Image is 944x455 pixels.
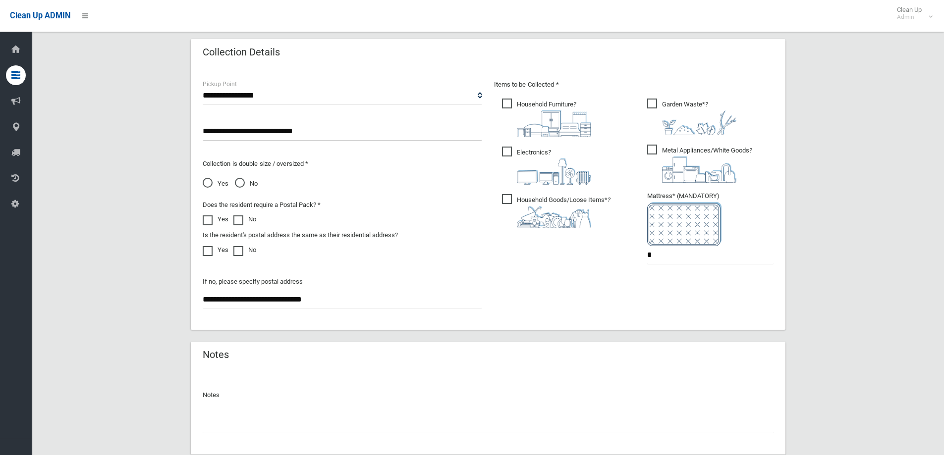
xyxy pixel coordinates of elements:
[494,79,774,91] p: Items to be Collected *
[10,11,70,20] span: Clean Up ADMIN
[203,389,774,401] p: Notes
[517,149,591,185] i: ?
[233,213,256,225] label: No
[502,194,611,228] span: Household Goods/Loose Items*
[235,178,258,190] span: No
[662,156,736,183] img: 36c1b0289cb1767239cdd3de9e694f19.png
[203,199,321,211] label: Does the resident require a Postal Pack? *
[203,158,482,170] p: Collection is double size / oversized *
[203,244,228,256] label: Yes
[203,229,398,241] label: Is the resident's postal address the same as their residential address?
[662,110,736,135] img: 4fd8a5c772b2c999c83690221e5242e0.png
[517,206,591,228] img: b13cc3517677393f34c0a387616ef184.png
[517,158,591,185] img: 394712a680b73dbc3d2a6a3a7ffe5a07.png
[502,147,591,185] span: Electronics
[517,196,611,228] i: ?
[647,192,774,246] span: Mattress* (MANDATORY)
[203,213,228,225] label: Yes
[647,202,722,246] img: e7408bece873d2c1783593a074e5cb2f.png
[647,145,752,183] span: Metal Appliances/White Goods
[892,6,932,21] span: Clean Up
[517,110,591,137] img: aa9efdbe659d29b613fca23ba79d85cb.png
[233,244,256,256] label: No
[897,13,922,21] small: Admin
[517,101,591,137] i: ?
[191,345,241,364] header: Notes
[662,147,752,183] i: ?
[203,276,303,288] label: If no, please specify postal address
[662,101,736,135] i: ?
[502,99,591,137] span: Household Furniture
[647,99,736,135] span: Garden Waste*
[191,43,292,62] header: Collection Details
[203,178,228,190] span: Yes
